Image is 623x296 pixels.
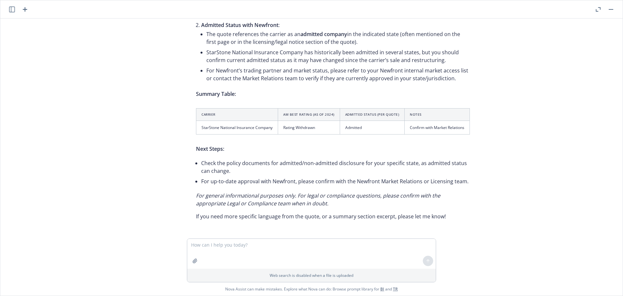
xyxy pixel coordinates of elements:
th: Admitted Status (per quote) [340,109,405,121]
span: Nova Assist can make mistakes. Explore what Nova can do: Browse prompt library for and [225,282,398,296]
th: Notes [405,109,470,121]
span: Next Steps: [196,145,224,152]
p: : [201,21,470,29]
p: If you need more specific language from the quote, or a summary section excerpt, please let me know! [196,212,470,220]
li: Check the policy documents for admitted/non-admitted disclosure for your specific state, as admit... [201,158,470,176]
li: For up-to-date approval with Newfront, please confirm with the Newfront Market Relations or Licen... [201,176,470,187]
em: For general informational purposes only. For legal or compliance questions, please confirm with t... [196,192,440,207]
p: Web search is disabled when a file is uploaded [191,273,432,278]
td: Admitted [340,121,405,135]
span: Summary Table: [196,90,236,97]
a: BI [380,286,384,292]
a: TR [393,286,398,292]
td: Rating Withdrawn [278,121,340,135]
li: The quote references the carrier as an in the indicated state (often mentioned on the first page ... [206,29,470,47]
li: For Newfront’s trading partner and market status, please refer to your Newfront internal market a... [206,65,470,84]
span: admitted company [300,31,347,38]
span: Admitted Status with Newfront [201,21,278,29]
li: StarStone National Insurance Company has historically been admitted in several states, but you sh... [206,47,470,65]
td: StarStone National Insurance Company [196,121,278,135]
th: Carrier [196,109,278,121]
td: Confirm with Market Relations [405,121,470,135]
th: AM Best Rating (as of 2024) [278,109,340,121]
